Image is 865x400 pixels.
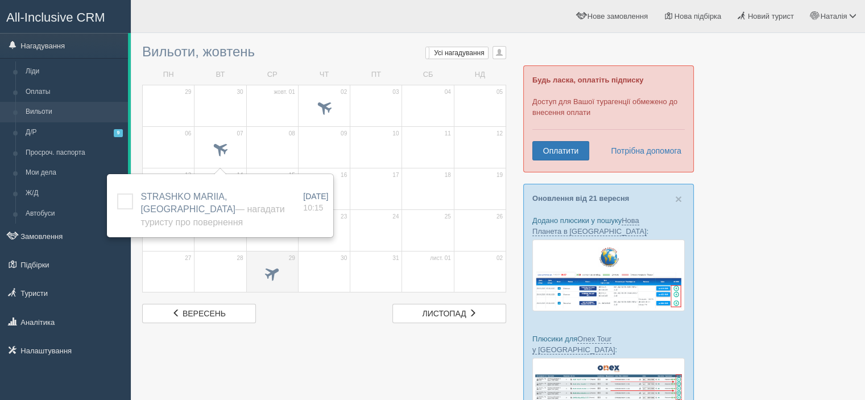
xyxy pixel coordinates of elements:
[748,12,794,20] span: Новий турист
[20,61,128,82] a: Ліди
[237,130,243,138] span: 07
[114,129,123,137] span: 9
[1,1,130,32] a: All-Inclusive CRM
[20,183,128,204] a: Ж/Д
[303,191,328,213] a: [DATE] 10:15
[185,254,191,262] span: 27
[532,215,685,237] p: Додано плюсики у пошуку :
[185,171,191,179] span: 13
[392,254,399,262] span: 31
[140,192,284,228] a: STRASHKO MARIIA, [GEOGRAPHIC_DATA]— Нагадати туристу про повернення
[246,65,298,85] td: СР
[237,88,243,96] span: 30
[142,44,506,59] h3: Вильоти, жовтень
[341,130,347,138] span: 09
[274,88,295,96] span: жовт. 01
[496,254,503,262] span: 02
[496,171,503,179] span: 19
[237,171,243,179] span: 14
[289,130,295,138] span: 08
[820,12,847,20] span: Наталія
[20,82,128,102] a: Оплаты
[496,88,503,96] span: 05
[445,171,451,179] span: 18
[532,194,629,203] a: Оновлення від 21 вересня
[289,171,295,179] span: 15
[434,49,485,57] span: Усі нагадування
[392,130,399,138] span: 10
[20,204,128,224] a: Автобуси
[402,65,454,85] td: СБ
[496,213,503,221] span: 26
[142,304,256,323] a: вересень
[523,65,694,172] div: Доступ для Вашої турагенції обмежено до внесення оплати
[454,65,506,85] td: НД
[392,304,506,323] a: листопад
[674,12,722,20] span: Нова підбірка
[392,171,399,179] span: 17
[183,309,226,318] span: вересень
[289,254,295,262] span: 29
[341,254,347,262] span: 30
[298,65,350,85] td: ЧТ
[423,309,466,318] span: листопад
[532,76,643,84] b: Будь ласка, оплатіть підписку
[532,240,685,311] img: new-planet-%D0%BF%D1%96%D0%B4%D0%B1%D1%96%D1%80%D0%BA%D0%B0-%D1%81%D1%80%D0%BC-%D0%B4%D0%BB%D1%8F...
[392,213,399,221] span: 24
[6,10,105,24] span: All-Inclusive CRM
[341,171,347,179] span: 16
[675,193,682,205] button: Close
[445,130,451,138] span: 11
[350,65,402,85] td: ПТ
[140,192,284,228] span: STRASHKO MARIIA, [GEOGRAPHIC_DATA]
[303,192,328,201] span: [DATE]
[341,88,347,96] span: 02
[303,203,323,212] span: 10:15
[20,143,128,163] a: Просроч. паспорта
[237,254,243,262] span: 28
[430,254,451,262] span: лист. 01
[20,122,128,143] a: Д/Р9
[532,216,647,236] a: Нова Планета в [GEOGRAPHIC_DATA]
[496,130,503,138] span: 12
[532,335,615,354] a: Onex Tour у [GEOGRAPHIC_DATA]
[532,141,589,160] a: Оплатити
[20,163,128,183] a: Мои дела
[445,213,451,221] span: 25
[185,130,191,138] span: 06
[603,141,682,160] a: Потрібна допомога
[675,192,682,205] span: ×
[532,333,685,355] p: Плюсики для :
[194,65,246,85] td: ВТ
[143,65,194,85] td: ПН
[587,12,648,20] span: Нове замовлення
[20,102,128,122] a: Вильоти
[185,88,191,96] span: 29
[341,213,347,221] span: 23
[392,88,399,96] span: 03
[445,88,451,96] span: 04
